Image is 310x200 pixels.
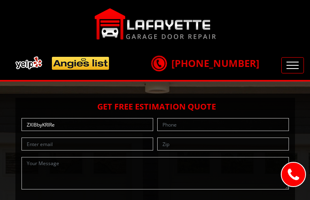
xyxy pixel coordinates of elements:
[157,118,289,131] input: Phone
[21,118,153,131] input: Name
[19,102,291,112] h2: Get Free Estimation Quote
[157,138,289,151] input: Zip
[281,57,304,73] button: Toggle navigation
[12,53,113,73] img: add.png
[149,53,169,73] img: call.png
[21,138,153,151] input: Enter email
[94,8,216,40] img: Lafayette.png
[151,56,259,70] a: [PHONE_NUMBER]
